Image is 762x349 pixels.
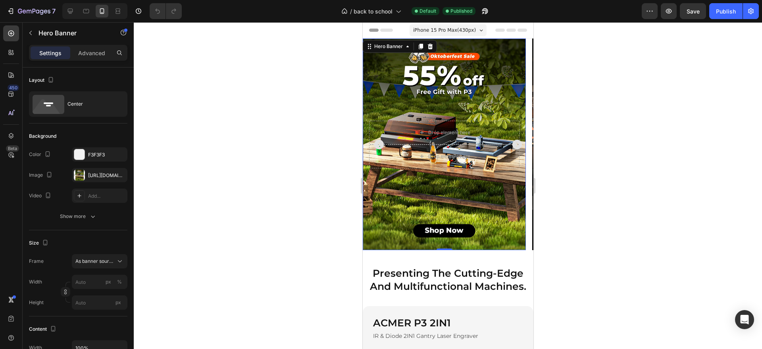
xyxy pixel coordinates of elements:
p: Settings [39,49,62,57]
button: Show more [29,209,127,224]
div: Size [29,238,50,249]
div: Background [29,133,56,140]
div: Center [67,95,116,113]
div: Open Intercom Messenger [735,310,754,329]
iframe: Design area [363,22,533,349]
div: Beta [6,145,19,152]
input: px% [72,275,127,289]
div: Image [29,170,54,181]
div: Video [29,191,53,201]
div: Content [29,324,58,335]
div: Background Image [169,16,333,228]
button: As banner source [72,254,127,268]
span: / [350,7,352,15]
p: 7 [52,6,56,16]
button: Save [680,3,706,19]
div: % [117,278,122,285]
span: back to school [354,7,393,15]
span: px [115,299,121,305]
div: Undo/Redo [150,3,182,19]
div: [URL][DOMAIN_NAME] [88,172,125,179]
button: % [104,277,113,287]
div: F3F3F3 [88,151,125,158]
span: Published [450,8,472,15]
p: Hero Banner [38,28,106,38]
div: Layout [29,75,56,86]
div: Publish [716,7,736,15]
span: Default [419,8,436,15]
label: Height [29,299,44,306]
input: px [72,295,127,310]
p: IR & Diode 2IN1 Gantry Laser Engraver [10,309,160,319]
p: Advanced [78,49,105,57]
label: Width [29,278,42,285]
div: Show more [60,212,97,220]
button: 7 [3,3,59,19]
span: Save [687,8,700,15]
div: 450 [8,85,19,91]
button: Carousel Next Arrow [144,112,164,132]
label: Frame [29,258,44,265]
button: px [115,277,124,287]
div: Add... [88,193,125,200]
div: Color [29,149,52,160]
span: As banner source [75,258,114,265]
div: px [106,278,111,285]
button: Publish [709,3,743,19]
h2: ACMER P3 2IN1 [10,293,161,308]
